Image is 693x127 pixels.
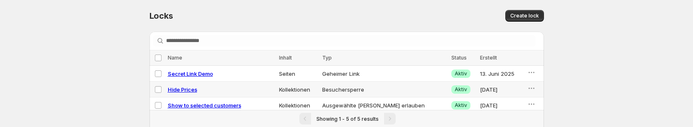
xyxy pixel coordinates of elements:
[168,102,241,109] a: Show to selected customers
[277,82,320,97] td: Kollektionen
[455,102,467,109] span: Aktiv
[168,55,182,61] span: Name
[320,82,448,97] td: Besuchersperre
[149,110,544,127] nav: Pagination
[320,66,448,82] td: Geheimer Link
[277,66,320,82] td: Seiten
[277,97,320,113] td: Kollektionen
[168,70,213,77] a: Secret Link Demo
[316,116,379,122] span: Showing 1 - 5 of 5 results
[478,97,525,113] td: [DATE]
[510,12,539,19] span: Create lock
[149,11,173,21] span: Locks
[455,86,467,93] span: Aktiv
[320,97,448,113] td: Ausgewählte [PERSON_NAME] erlauben
[478,66,525,82] td: 13. Juni 2025
[451,55,467,61] span: Status
[478,82,525,97] td: [DATE]
[279,55,292,61] span: Inhalt
[322,55,332,61] span: Typ
[480,55,497,61] span: Erstellt
[455,70,467,77] span: Aktiv
[168,86,197,93] a: Hide Prices
[505,10,544,22] button: Create lock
